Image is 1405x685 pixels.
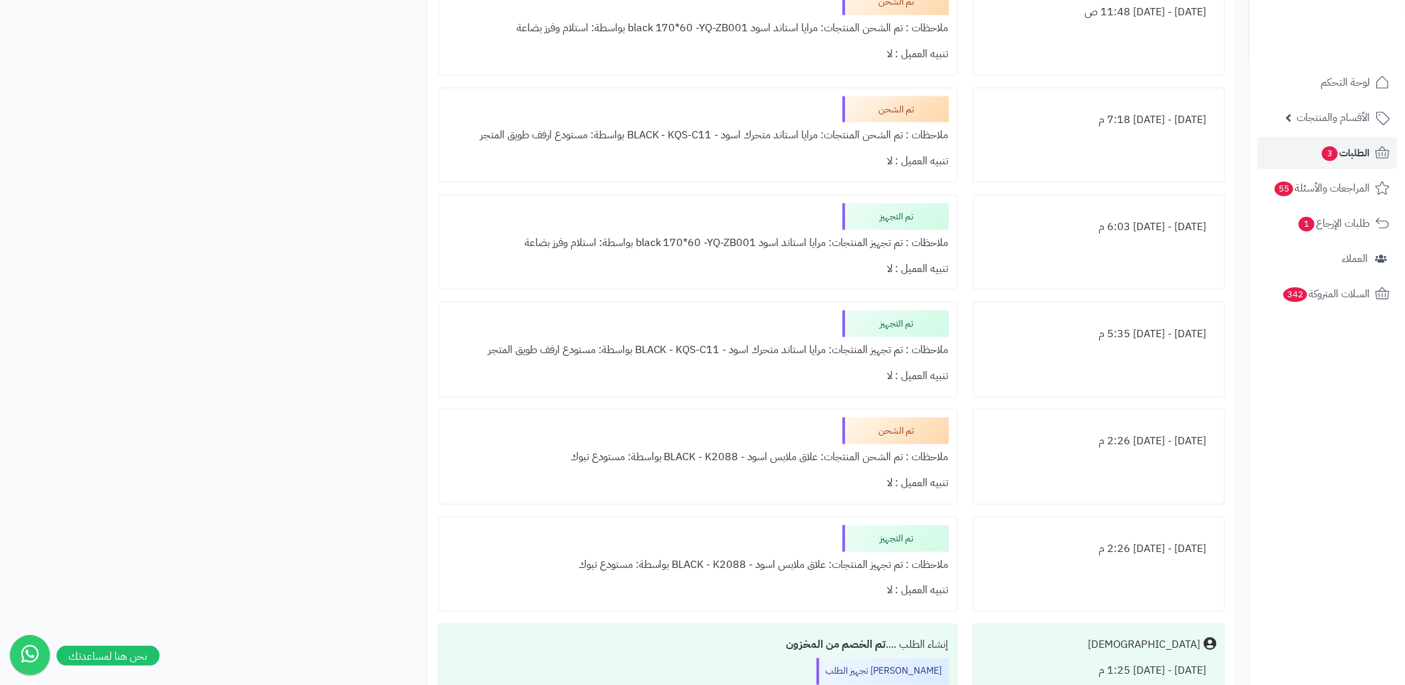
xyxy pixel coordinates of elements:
div: [DATE] - [DATE] 7:18 م [981,107,1216,133]
span: الطلبات [1321,144,1370,162]
div: [DATE] - [DATE] 6:03 م [981,214,1216,240]
span: 342 [1283,287,1307,302]
div: تم الشحن [842,418,949,444]
div: ملاحظات : تم تجهيز المنتجات: مرايا استاند اسود black 170*60 -YQ-ZB001 بواسطة: استلام وفرز بضاعة [447,230,949,256]
img: logo-2.png [1315,37,1392,65]
span: العملاء [1342,249,1368,268]
div: ملاحظات : تم الشحن المنتجات: مرايا استاند اسود black 170*60 -YQ-ZB001 بواسطة: استلام وفرز بضاعة [447,15,949,41]
a: المراجعات والأسئلة55 [1257,172,1397,204]
div: [DATE] - [DATE] 2:26 م [981,536,1216,562]
div: ملاحظات : تم الشحن المنتجات: علاق ملابس اسود - BLACK - K2088 بواسطة: مستودع تبوك [447,444,949,470]
span: 55 [1275,182,1293,196]
div: تم التجهيز [842,311,949,337]
span: لوحة التحكم [1321,73,1370,92]
div: [DATE] - [DATE] 1:25 م [981,658,1216,684]
a: العملاء [1257,243,1397,275]
span: السلات المتروكة [1282,285,1370,303]
div: تنبيه العميل : لا [447,577,949,603]
div: تم التجهيز [842,525,949,552]
a: السلات المتروكة342 [1257,278,1397,310]
a: الطلبات3 [1257,137,1397,169]
div: تم التجهيز [842,204,949,230]
div: ملاحظات : تم الشحن المنتجات: مرايا استاند متحرك اسود - BLACK - KQS-C11 بواسطة: مستودع ارفف طويق ا... [447,122,949,148]
div: إنشاء الطلب .... [447,632,949,658]
div: ملاحظات : تم تجهيز المنتجات: مرايا استاند متحرك اسود - BLACK - KQS-C11 بواسطة: مستودع ارفف طويق ا... [447,337,949,363]
div: تنبيه العميل : لا [447,363,949,389]
span: 1 [1299,217,1315,231]
b: تم الخصم من المخزون [787,637,886,653]
div: [PERSON_NAME] تجهيز الطلب [817,658,949,685]
div: [DATE] - [DATE] 2:26 م [981,428,1216,454]
a: لوحة التحكم [1257,67,1397,98]
span: طلبات الإرجاع [1297,214,1370,233]
div: تنبيه العميل : لا [447,256,949,282]
div: تنبيه العميل : لا [447,470,949,496]
div: تنبيه العميل : لا [447,148,949,174]
div: [DEMOGRAPHIC_DATA] [1088,638,1200,653]
span: الأقسام والمنتجات [1297,108,1370,127]
span: 3 [1322,146,1338,161]
a: طلبات الإرجاع1 [1257,207,1397,239]
div: [DATE] - [DATE] 5:35 م [981,321,1216,347]
div: تنبيه العميل : لا [447,41,949,67]
div: تم الشحن [842,96,949,123]
span: المراجعات والأسئلة [1273,179,1370,198]
div: ملاحظات : تم تجهيز المنتجات: علاق ملابس اسود - BLACK - K2088 بواسطة: مستودع تبوك [447,552,949,578]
